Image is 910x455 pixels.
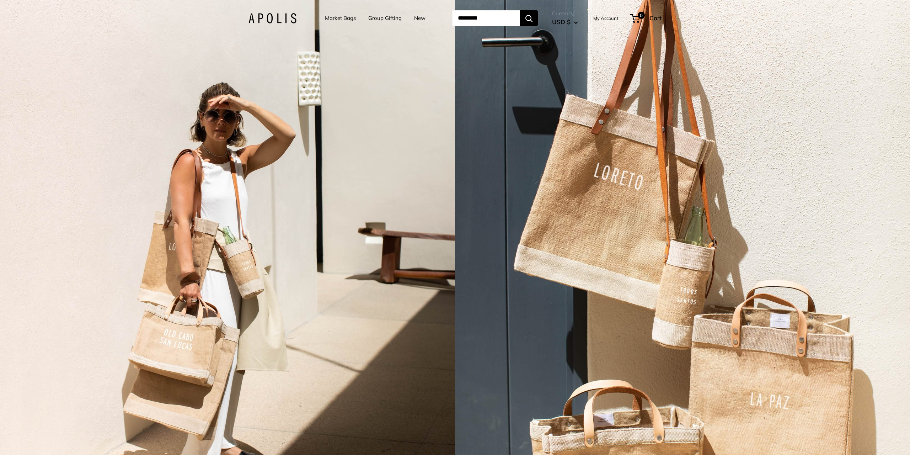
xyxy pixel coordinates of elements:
span: Cart [649,14,662,22]
a: My Account [593,14,619,22]
a: Group Gifting [368,13,402,23]
img: Apolis [248,13,296,23]
span: Currency [552,9,578,18]
input: Search... [452,10,520,26]
a: New [414,13,425,23]
span: USD $ [552,18,571,26]
button: Search [520,10,538,26]
a: Market Bags [325,13,356,23]
button: USD $ [552,16,578,28]
a: 0 Cart [631,12,662,24]
span: 0 [638,12,645,19]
